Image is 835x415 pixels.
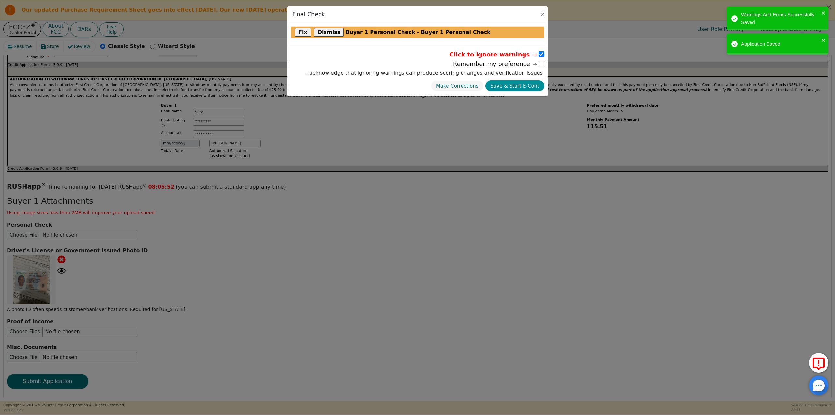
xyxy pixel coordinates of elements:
[345,28,491,36] span: Buyer 1 Personal Check - Buyer 1 Personal Check
[453,59,538,68] span: Remember my preference
[295,28,311,37] button: Fix
[292,11,325,18] h3: Final Check
[314,28,344,37] button: Dismiss
[821,9,826,17] button: close
[539,11,546,18] button: Close
[305,69,544,77] label: I acknowledge that ignoring warnings can produce scoring changes and verification issues
[449,50,538,59] span: Click to ignore warnings
[485,80,544,92] button: Save & Start E-Cont
[741,40,819,48] div: Application Saved
[741,11,819,26] div: Warnings And Errors Successfully Saved
[431,80,484,92] button: Make Corrections
[821,36,826,44] button: close
[809,353,828,373] button: Report Error to FCC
